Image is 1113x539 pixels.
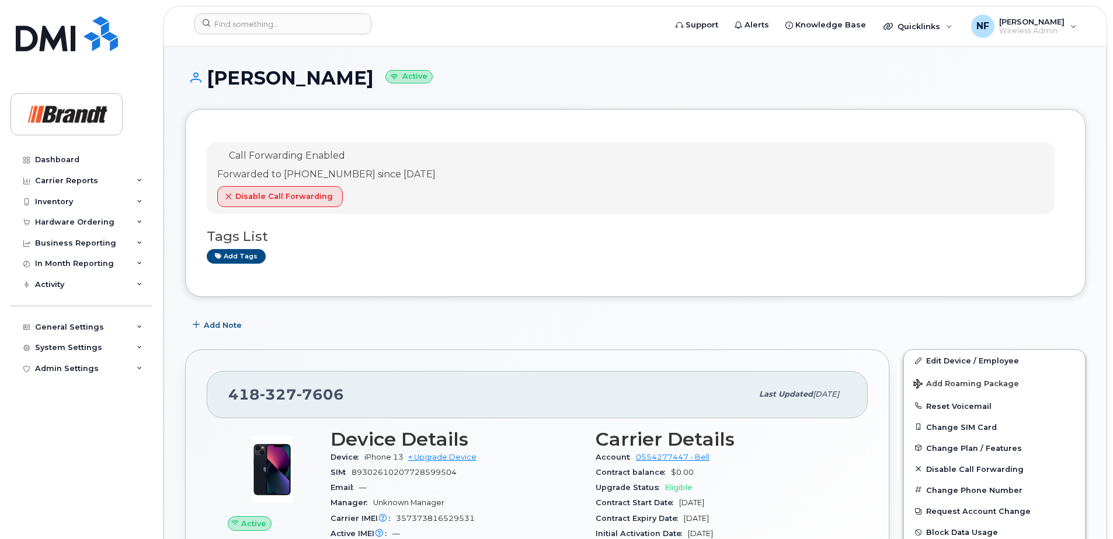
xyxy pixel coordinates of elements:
[260,386,297,403] span: 327
[364,453,404,461] span: iPhone 13
[596,529,688,538] span: Initial Activation Date
[759,390,813,398] span: Last updated
[207,229,1064,244] h3: Tags List
[237,435,307,505] img: image20231002-3703462-1ig824h.jpeg
[331,514,396,523] span: Carrier IMEI
[684,514,709,523] span: [DATE]
[596,483,665,492] span: Upgrade Status
[331,498,373,507] span: Manager
[904,501,1085,521] button: Request Account Change
[217,186,343,207] button: Disable Call Forwarding
[331,429,582,450] h3: Device Details
[904,459,1085,480] button: Disable Call Forwarding
[596,498,679,507] span: Contract Start Date
[926,443,1022,452] span: Change Plan / Features
[331,529,392,538] span: Active IMEI
[331,483,359,492] span: Email
[241,518,266,529] span: Active
[229,150,345,161] span: Call Forwarding Enabled
[926,464,1024,473] span: Disable Call Forwarding
[235,191,333,202] span: Disable Call Forwarding
[596,514,684,523] span: Contract Expiry Date
[408,453,476,461] a: + Upgrade Device
[688,529,713,538] span: [DATE]
[228,386,344,403] span: 418
[373,498,444,507] span: Unknown Manager
[352,468,457,477] span: 89302610207728599504
[207,249,266,264] a: Add tags
[913,379,1019,390] span: Add Roaming Package
[185,314,252,335] button: Add Note
[904,480,1085,501] button: Change Phone Number
[204,320,242,331] span: Add Note
[185,68,1086,88] h1: [PERSON_NAME]
[359,483,367,492] span: —
[904,437,1085,459] button: Change Plan / Features
[596,468,671,477] span: Contract balance
[392,529,400,538] span: —
[396,514,475,523] span: 357373816529531
[904,350,1085,371] a: Edit Device / Employee
[813,390,839,398] span: [DATE]
[665,483,693,492] span: Eligible
[596,453,636,461] span: Account
[904,416,1085,437] button: Change SIM Card
[679,498,704,507] span: [DATE]
[217,168,436,181] div: Forwarded to [PHONE_NUMBER] since [DATE]
[671,468,694,477] span: $0.00
[636,453,709,461] a: 0554277447 - Bell
[596,429,847,450] h3: Carrier Details
[385,70,433,83] small: Active
[331,453,364,461] span: Device
[904,371,1085,395] button: Add Roaming Package
[904,395,1085,416] button: Reset Voicemail
[331,468,352,477] span: SIM
[297,386,344,403] span: 7606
